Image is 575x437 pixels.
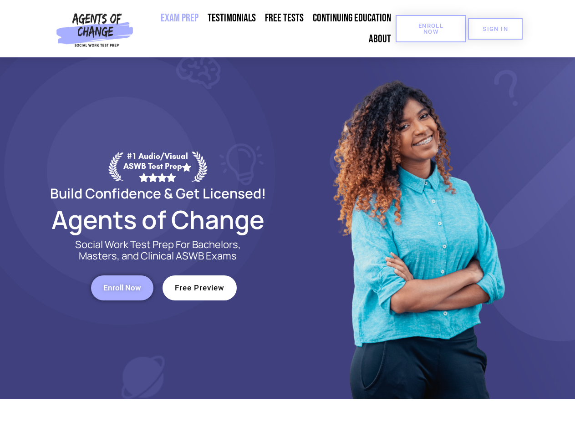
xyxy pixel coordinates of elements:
a: Exam Prep [156,8,203,29]
a: Free Tests [260,8,308,29]
a: Continuing Education [308,8,396,29]
a: Enroll Now [396,15,466,42]
span: Free Preview [175,284,224,292]
img: Website Image 1 (1) [326,57,509,399]
a: Testimonials [203,8,260,29]
span: Enroll Now [410,23,452,35]
div: #1 Audio/Visual ASWB Test Prep [123,151,192,182]
span: SIGN IN [483,26,508,32]
a: About [364,29,396,50]
a: Enroll Now [91,275,153,300]
h2: Build Confidence & Get Licensed! [28,187,288,200]
h2: Agents of Change [28,209,288,230]
p: Social Work Test Prep For Bachelors, Masters, and Clinical ASWB Exams [65,239,251,262]
a: SIGN IN [468,18,523,40]
span: Enroll Now [103,284,141,292]
a: Free Preview [163,275,237,300]
nav: Menu [137,8,396,50]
